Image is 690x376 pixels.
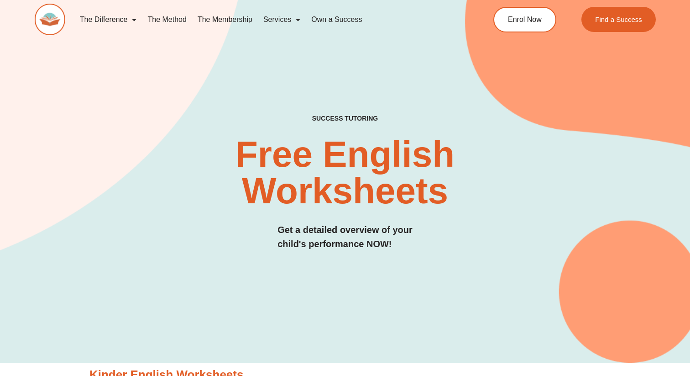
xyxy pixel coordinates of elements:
[74,9,142,30] a: The Difference
[581,7,656,32] a: Find a Success
[258,9,306,30] a: Services
[142,9,192,30] a: The Method
[277,223,413,251] h3: Get a detailed overview of your child's performance NOW!
[192,9,258,30] a: The Membership
[595,16,642,23] span: Find a Success
[74,9,458,30] nav: Menu
[306,9,367,30] a: Own a Success
[140,136,550,209] h2: Free English Worksheets​
[493,7,556,32] a: Enrol Now
[508,16,542,23] span: Enrol Now
[253,115,437,122] h4: SUCCESS TUTORING​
